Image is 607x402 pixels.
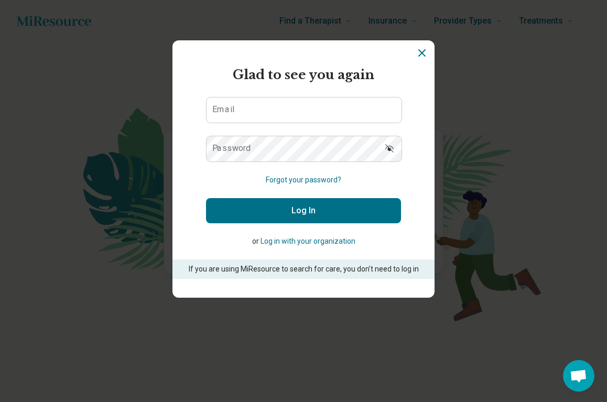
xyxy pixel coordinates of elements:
p: or [206,236,401,247]
p: If you are using MiResource to search for care, you don’t need to log in [187,264,420,275]
section: Login Dialog [172,40,435,298]
label: Password [212,144,251,153]
button: Forgot your password? [266,175,341,186]
button: Dismiss [416,47,428,59]
button: Log in with your organization [261,236,355,247]
h2: Glad to see you again [206,66,401,84]
button: Show password [378,136,401,161]
button: Log In [206,198,401,223]
label: Email [212,105,234,114]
